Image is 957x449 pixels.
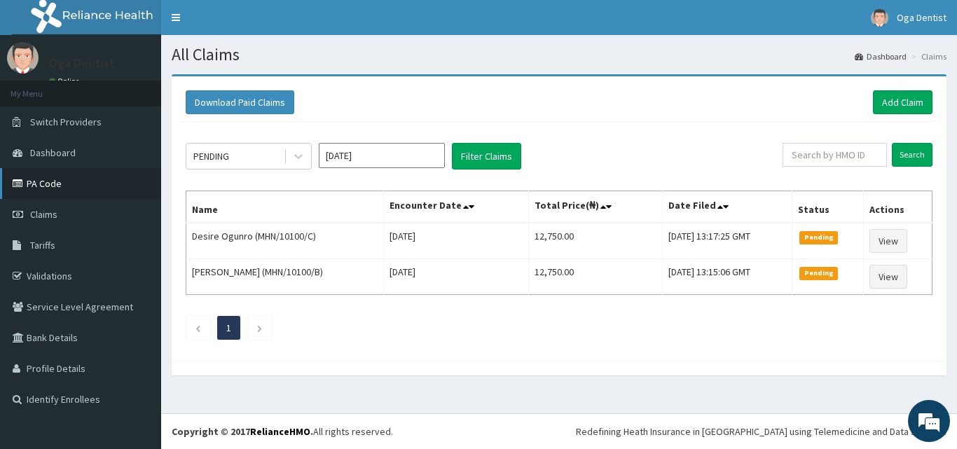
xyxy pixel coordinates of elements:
li: Claims [908,50,946,62]
th: Actions [863,191,932,223]
span: Pending [799,267,838,279]
td: [DATE] [383,223,528,259]
img: User Image [7,42,39,74]
td: 12,750.00 [528,259,663,295]
td: 12,750.00 [528,223,663,259]
a: Next page [256,322,263,334]
th: Status [792,191,864,223]
a: View [869,265,907,289]
div: Chat with us now [73,78,235,97]
a: View [869,229,907,253]
span: We're online! [81,135,193,277]
a: Dashboard [855,50,907,62]
img: d_794563401_company_1708531726252_794563401 [26,70,57,105]
span: Oga Dentist [897,11,946,24]
td: [DATE] 13:17:25 GMT [663,223,792,259]
footer: All rights reserved. [161,413,957,449]
span: Claims [30,208,57,221]
th: Name [186,191,384,223]
p: Oga Dentist [49,57,115,69]
input: Select Month and Year [319,143,445,168]
img: User Image [871,9,888,27]
td: [DATE] 13:15:06 GMT [663,259,792,295]
a: Previous page [195,322,201,334]
span: Dashboard [30,146,76,159]
textarea: Type your message and hit 'Enter' [7,300,267,349]
h1: All Claims [172,46,946,64]
a: Page 1 is your current page [226,322,231,334]
span: Switch Providers [30,116,102,128]
td: [PERSON_NAME] (MHN/10100/B) [186,259,384,295]
button: Download Paid Claims [186,90,294,114]
div: Redefining Heath Insurance in [GEOGRAPHIC_DATA] using Telemedicine and Data Science! [576,424,946,438]
input: Search [892,143,932,167]
th: Total Price(₦) [528,191,663,223]
td: Desire Ogunro (MHN/10100/C) [186,223,384,259]
strong: Copyright © 2017 . [172,425,313,438]
input: Search by HMO ID [783,143,887,167]
a: RelianceHMO [250,425,310,438]
td: [DATE] [383,259,528,295]
div: Minimize live chat window [230,7,263,41]
span: Pending [799,231,838,244]
th: Date Filed [663,191,792,223]
div: PENDING [193,149,229,163]
th: Encounter Date [383,191,528,223]
button: Filter Claims [452,143,521,170]
a: Online [49,76,83,86]
span: Tariffs [30,239,55,251]
a: Add Claim [873,90,932,114]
